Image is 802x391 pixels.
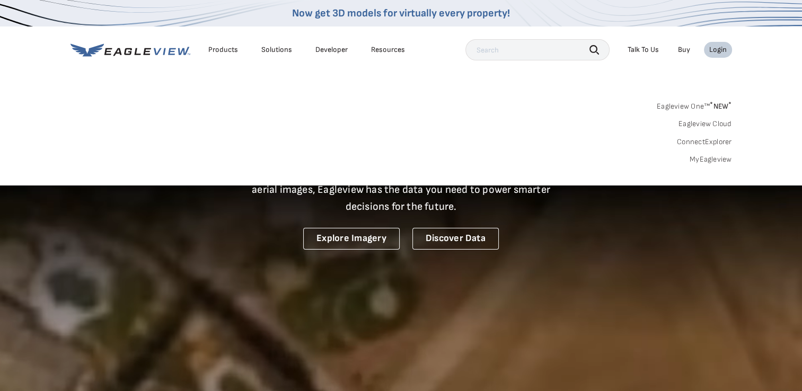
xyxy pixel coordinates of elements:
div: Talk To Us [628,45,659,55]
a: Eagleview Cloud [678,119,732,129]
a: MyEagleview [690,155,732,164]
a: Explore Imagery [303,228,400,250]
a: Discover Data [412,228,499,250]
a: ConnectExplorer [677,137,732,147]
div: Login [709,45,727,55]
a: Developer [315,45,348,55]
p: A new era starts here. Built on more than 3.5 billion high-resolution aerial images, Eagleview ha... [239,164,563,215]
div: Solutions [261,45,292,55]
a: Buy [678,45,690,55]
div: Resources [371,45,405,55]
input: Search [465,39,610,60]
div: Products [208,45,238,55]
a: Eagleview One™*NEW* [657,99,732,111]
span: NEW [710,102,732,111]
a: Now get 3D models for virtually every property! [292,7,510,20]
